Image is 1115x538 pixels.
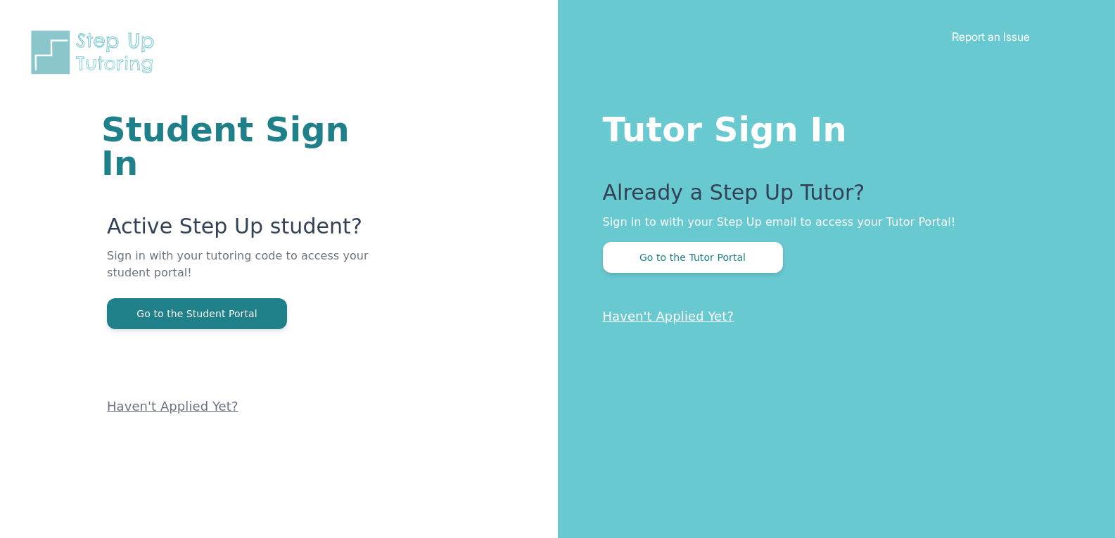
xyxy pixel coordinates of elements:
[952,30,1030,44] a: Report an Issue
[101,113,389,180] h1: Student Sign In
[603,214,1059,231] p: Sign in to with your Step Up email to access your Tutor Portal!
[603,107,1059,146] h1: Tutor Sign In
[107,399,238,414] a: Haven't Applied Yet?
[603,242,783,273] button: Go to the Tutor Portal
[107,248,389,298] p: Sign in with your tutoring code to access your student portal!
[603,309,734,324] a: Haven't Applied Yet?
[603,250,783,264] a: Go to the Tutor Portal
[107,298,287,329] button: Go to the Student Portal
[28,28,163,77] img: Step Up Tutoring horizontal logo
[603,180,1059,214] p: Already a Step Up Tutor?
[107,214,389,248] p: Active Step Up student?
[107,307,287,320] a: Go to the Student Portal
